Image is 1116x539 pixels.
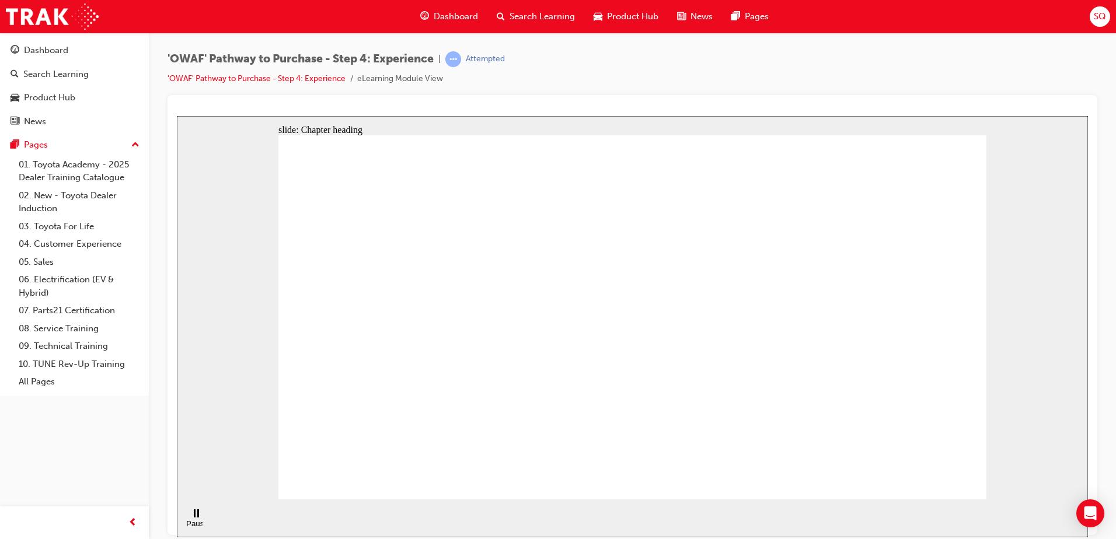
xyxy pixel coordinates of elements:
span: learningRecordVerb_ATTEMPT-icon [445,51,461,67]
a: 07. Parts21 Certification [14,302,144,320]
span: up-icon [131,138,139,153]
a: 01. Toyota Academy - 2025 Dealer Training Catalogue [14,156,144,187]
span: SQ [1094,10,1106,23]
div: News [24,115,46,128]
span: news-icon [677,9,686,24]
a: guage-iconDashboard [411,5,487,29]
a: 06. Electrification (EV & Hybrid) [14,271,144,302]
span: prev-icon [128,516,137,530]
a: Search Learning [5,64,144,85]
span: Search Learning [510,10,575,23]
span: Pages [745,10,769,23]
span: car-icon [11,93,19,103]
span: guage-icon [11,45,19,56]
span: Dashboard [434,10,478,23]
span: Product Hub [607,10,658,23]
a: 09. Technical Training [14,337,144,355]
a: 05. Sales [14,253,144,271]
span: car-icon [594,9,602,24]
a: 04. Customer Experience [14,235,144,253]
a: Product Hub [5,87,144,108]
span: news-icon [11,117,19,127]
div: Pages [24,138,48,152]
span: pages-icon [11,140,19,150]
a: 'OWAF' Pathway to Purchase - Step 4: Experience [168,73,346,83]
a: news-iconNews [668,5,722,29]
span: search-icon [497,9,505,24]
div: playback controls [6,383,26,421]
div: Open Intercom Messenger [1076,499,1104,527]
span: News [690,10,713,23]
div: Pause (Ctrl+Alt+P) [9,403,29,421]
a: All Pages [14,373,144,391]
span: pages-icon [731,9,740,24]
div: Dashboard [24,44,68,57]
span: | [438,52,441,66]
a: 08. Service Training [14,320,144,338]
span: guage-icon [420,9,429,24]
a: car-iconProduct Hub [584,5,668,29]
button: Pages [5,134,144,156]
a: search-iconSearch Learning [487,5,584,29]
div: Attempted [466,54,505,65]
img: Trak [6,3,99,30]
button: DashboardSearch LearningProduct HubNews [5,37,144,134]
a: 02. New - Toyota Dealer Induction [14,187,144,218]
a: pages-iconPages [722,5,778,29]
a: 10. TUNE Rev-Up Training [14,355,144,373]
span: 'OWAF' Pathway to Purchase - Step 4: Experience [168,52,434,66]
a: 03. Toyota For Life [14,218,144,236]
span: search-icon [11,69,19,80]
div: Product Hub [24,91,75,104]
li: eLearning Module View [357,72,443,86]
a: News [5,111,144,132]
button: SQ [1090,6,1110,27]
button: Pause (Ctrl+Alt+P) [6,393,26,412]
a: Dashboard [5,40,144,61]
div: Search Learning [23,68,89,81]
